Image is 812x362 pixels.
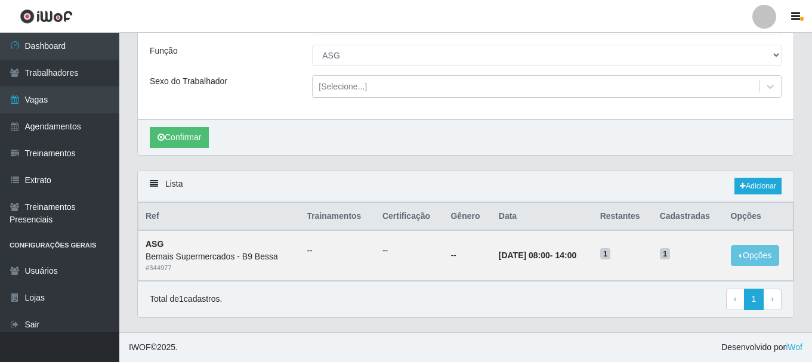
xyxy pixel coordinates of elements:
a: iWof [786,342,802,352]
div: Lista [138,171,794,202]
span: › [771,294,774,304]
label: Sexo do Trabalhador [150,75,227,88]
span: 1 [600,248,611,260]
time: 14:00 [555,250,576,260]
th: Trainamentos [300,203,375,231]
td: -- [443,230,491,280]
span: 1 [660,248,671,260]
th: Data [492,203,593,231]
ul: -- [307,245,368,257]
label: Função [150,45,178,57]
div: # 344977 [146,263,292,273]
a: Previous [726,289,745,310]
span: Desenvolvido por [721,341,802,354]
span: © 2025 . [129,341,178,354]
th: Ref [138,203,300,231]
span: IWOF [129,342,151,352]
nav: pagination [726,289,782,310]
a: 1 [744,289,764,310]
button: Confirmar [150,127,209,148]
div: [Selecione...] [319,81,367,93]
img: CoreUI Logo [20,9,73,24]
strong: - [499,250,576,260]
ul: -- [382,245,437,257]
time: [DATE] 08:00 [499,250,550,260]
p: Total de 1 cadastros. [150,293,222,305]
button: Opções [731,245,780,266]
th: Cadastradas [653,203,724,231]
strong: ASG [146,239,163,249]
th: Certificação [375,203,444,231]
th: Gênero [443,203,491,231]
span: ‹ [734,294,737,304]
th: Opções [724,203,794,231]
a: Adicionar [734,178,782,194]
th: Restantes [593,203,653,231]
div: Bemais Supermercados - B9 Bessa [146,250,292,263]
a: Next [763,289,782,310]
